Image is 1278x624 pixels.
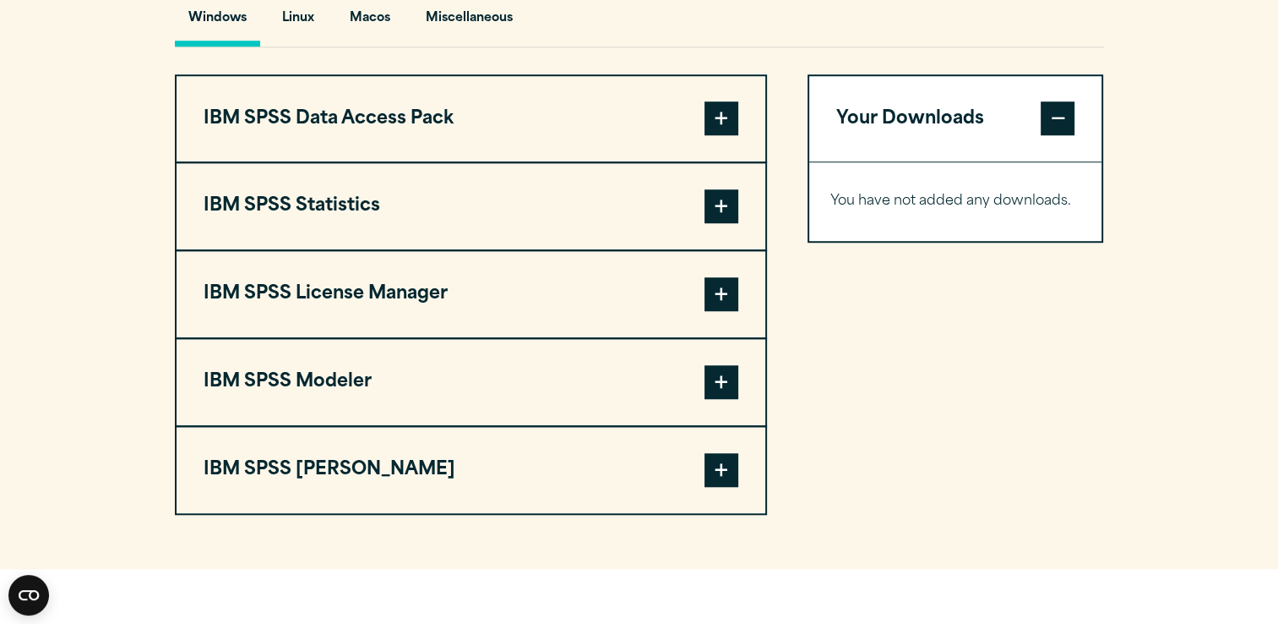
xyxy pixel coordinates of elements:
[177,76,765,162] button: IBM SPSS Data Access Pack
[830,189,1081,214] p: You have not added any downloads.
[809,161,1102,241] div: Your Downloads
[177,163,765,249] button: IBM SPSS Statistics
[177,251,765,337] button: IBM SPSS License Manager
[809,76,1102,162] button: Your Downloads
[8,575,49,616] button: Open CMP widget
[177,339,765,425] button: IBM SPSS Modeler
[177,427,765,513] button: IBM SPSS [PERSON_NAME]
